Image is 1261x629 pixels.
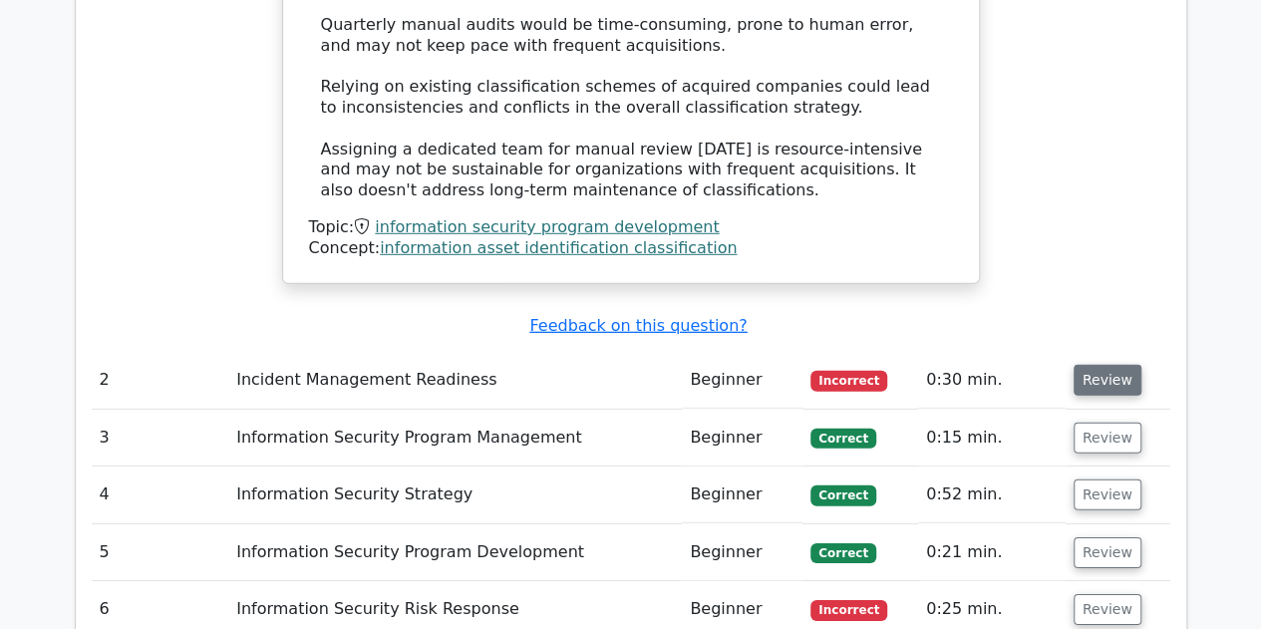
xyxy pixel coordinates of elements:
[228,467,682,523] td: Information Security Strategy
[92,352,229,409] td: 2
[918,410,1066,467] td: 0:15 min.
[228,524,682,581] td: Information Security Program Development
[228,410,682,467] td: Information Security Program Management
[682,467,802,523] td: Beginner
[92,410,229,467] td: 3
[228,352,682,409] td: Incident Management Readiness
[1074,479,1141,510] button: Review
[1074,365,1141,396] button: Review
[92,467,229,523] td: 4
[810,543,875,563] span: Correct
[92,524,229,581] td: 5
[1074,423,1141,454] button: Review
[810,371,887,391] span: Incorrect
[918,524,1066,581] td: 0:21 min.
[918,467,1066,523] td: 0:52 min.
[1074,594,1141,625] button: Review
[309,217,953,238] div: Topic:
[375,217,719,236] a: information security program development
[918,352,1066,409] td: 0:30 min.
[380,238,737,257] a: information asset identification classification
[682,524,802,581] td: Beginner
[810,485,875,505] span: Correct
[682,410,802,467] td: Beginner
[1074,537,1141,568] button: Review
[682,352,802,409] td: Beginner
[810,600,887,620] span: Incorrect
[810,429,875,449] span: Correct
[529,316,747,335] a: Feedback on this question?
[309,238,953,259] div: Concept:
